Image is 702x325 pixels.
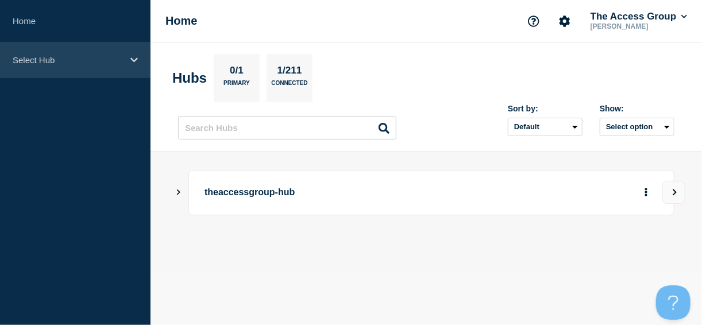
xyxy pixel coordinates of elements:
[165,14,198,28] h1: Home
[273,65,306,80] p: 1/211
[553,9,577,33] button: Account settings
[522,9,546,33] button: Support
[178,116,396,140] input: Search Hubs
[223,80,250,92] p: Primary
[226,65,248,80] p: 0/1
[271,80,307,92] p: Connected
[600,104,674,113] div: Show:
[662,181,685,204] button: View
[13,55,123,65] p: Select Hub
[656,285,691,320] iframe: Help Scout Beacon - Open
[600,118,674,136] button: Select option
[639,182,654,203] button: More actions
[172,70,207,86] h2: Hubs
[588,22,689,30] p: [PERSON_NAME]
[176,188,182,197] button: Show Connected Hubs
[508,118,583,136] select: Sort by
[588,11,689,22] button: The Access Group
[508,104,583,113] div: Sort by:
[205,182,591,203] p: theaccessgroup-hub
